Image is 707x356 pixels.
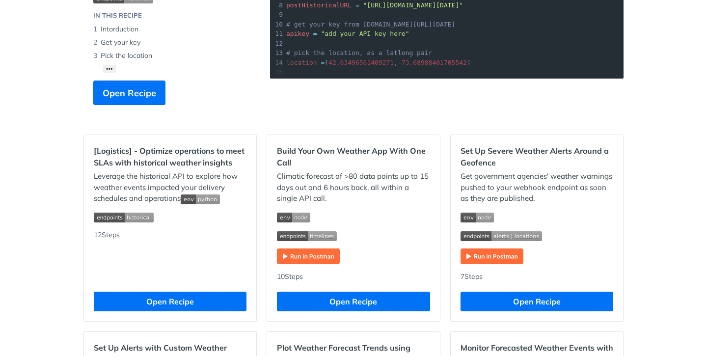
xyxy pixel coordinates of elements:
img: env [277,213,310,222]
p: Leverage the historical API to explore how weather events impacted your delivery schedules and op... [94,171,246,204]
span: Open Recipe [103,86,156,100]
button: ••• [103,65,116,73]
button: Open Recipe [277,292,430,311]
li: Get your key [93,36,250,49]
img: endpoint [94,213,154,222]
h2: Set Up Severe Weather Alerts Around a Geofence [461,145,613,168]
div: IN THIS RECIPE [93,11,142,21]
img: Run in Postman [461,248,523,264]
span: Expand image [461,212,613,223]
a: Expand image [277,251,340,260]
span: Expand image [277,212,430,223]
button: Open Recipe [93,81,165,105]
button: Open Recipe [461,292,613,311]
span: Expand image [181,193,220,203]
h2: [Logistics] - Optimize operations to meet SLAs with historical weather insights [94,145,246,168]
img: env [181,194,220,204]
span: Expand image [461,230,613,241]
img: Run in Postman [277,248,340,264]
img: endpoint [277,231,337,241]
li: Intorduction [93,23,250,36]
button: Open Recipe [94,292,246,311]
p: Climatic forecast of >80 data points up to 15 days out and 6 hours back, all within a single API ... [277,171,430,204]
p: Get government agencies' weather warnings pushed to your webhook endpoint as soon as they are pub... [461,171,613,204]
div: 12 Steps [94,230,246,282]
li: Pick the location [93,49,250,62]
div: 10 Steps [277,272,430,282]
h2: Build Your Own Weather App With One Call [277,145,430,168]
div: 7 Steps [461,272,613,282]
img: env [461,213,494,222]
span: Expand image [94,212,246,223]
span: Expand image [277,230,430,241]
img: endpoint [461,231,542,241]
a: Expand image [461,251,523,260]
